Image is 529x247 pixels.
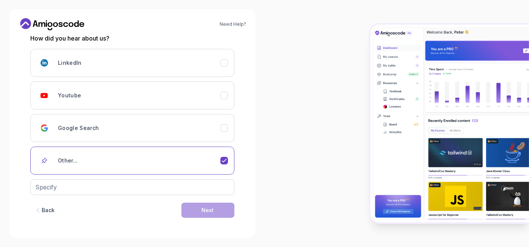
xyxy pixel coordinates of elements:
button: Next [181,203,234,218]
button: Youtube [30,81,234,109]
p: How did you hear about us? [30,34,234,43]
button: Back [30,203,58,218]
h3: LinkedIn [58,59,82,67]
h3: Youtube [58,92,81,99]
h3: Google Search [58,124,99,132]
button: Other... [30,147,234,175]
img: Amigoscode Dashboard [370,25,529,222]
a: Home link [18,18,86,30]
input: Specify [30,179,234,195]
button: LinkedIn [30,49,234,77]
div: Back [42,206,55,214]
button: Google Search [30,114,234,142]
h3: Other... [58,157,78,164]
a: Need Help? [220,21,247,27]
div: Next [202,206,214,214]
